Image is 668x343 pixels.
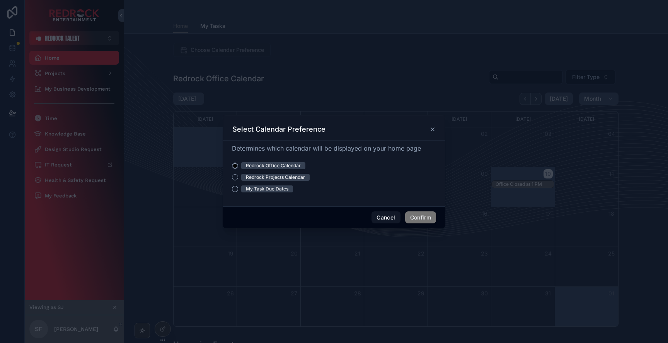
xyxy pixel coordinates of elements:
div: Redrock Office Calendar [246,162,301,169]
span: Determines which calendar will be displayed on your home page [232,144,421,152]
button: Confirm [405,211,436,224]
h3: Select Calendar Preference [232,125,325,134]
div: My Task Due Dates [246,185,288,192]
div: Redrock Projects Calendar [246,174,305,181]
button: Cancel [371,211,400,224]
